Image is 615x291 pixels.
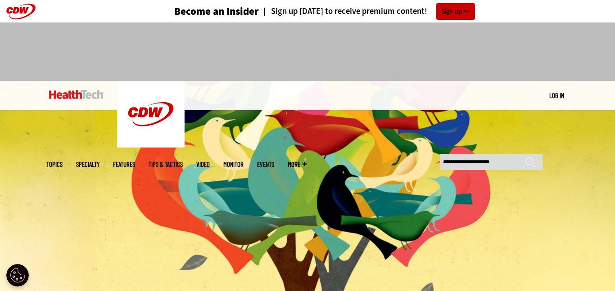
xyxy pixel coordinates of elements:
[6,264,29,287] div: Cookie Settings
[259,7,427,16] a: Sign up [DATE] to receive premium content!
[76,161,99,168] span: Specialty
[549,91,564,100] div: User menu
[144,31,471,72] iframe: advertisement
[257,161,274,168] a: Events
[288,161,307,168] span: More
[46,161,63,168] span: Topics
[223,161,244,168] a: MonITor
[6,264,29,287] button: Open Preferences
[149,161,183,168] a: Tips & Tactics
[117,140,185,150] a: CDW
[117,81,185,148] img: Home
[549,91,564,99] a: Log in
[196,161,210,168] a: Video
[174,6,259,17] h3: Become an Insider
[436,3,475,20] a: Sign Up
[49,90,104,99] img: Home
[113,161,135,168] a: Features
[140,6,259,17] a: Become an Insider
